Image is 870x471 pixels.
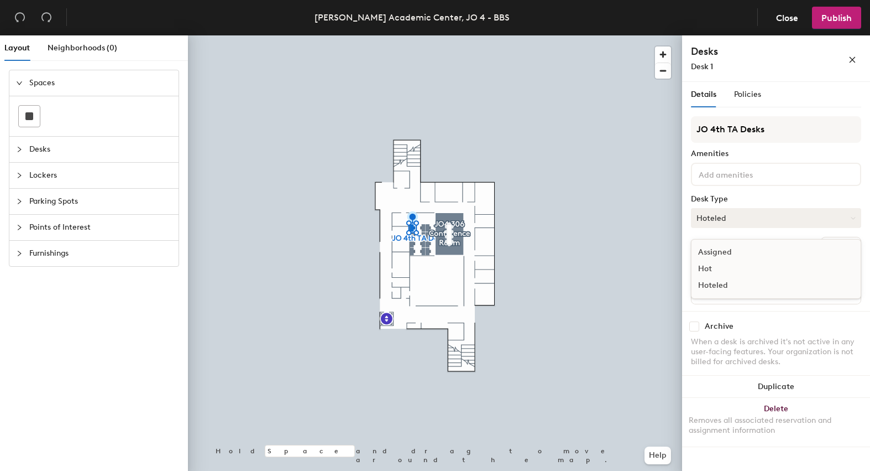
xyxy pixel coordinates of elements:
span: Neighborhoods (0) [48,43,117,53]
span: Layout [4,43,30,53]
div: Desk Type [691,195,861,204]
span: expanded [16,80,23,86]
span: Close [776,13,798,23]
span: Furnishings [29,241,172,266]
span: collapsed [16,172,23,179]
span: Desks [29,137,172,162]
span: Details [691,90,716,99]
span: collapsed [16,224,23,231]
button: Close [767,7,808,29]
div: Assigned [691,244,802,261]
button: Hoteled [691,208,861,228]
span: Publish [821,13,852,23]
button: Duplicate [682,376,870,398]
span: Parking Spots [29,189,172,214]
span: Desk 1 [691,62,713,71]
button: Redo (⌘ + ⇧ + Z) [35,7,57,29]
button: Undo (⌘ + Z) [9,7,31,29]
span: collapsed [16,250,23,257]
span: Policies [734,90,761,99]
div: Hoteled [691,277,802,294]
button: Publish [812,7,861,29]
span: collapsed [16,146,23,153]
span: collapsed [16,198,23,205]
div: Hot [691,261,802,277]
button: DeleteRemoves all associated reservation and assignment information [682,398,870,447]
span: Points of Interest [29,215,172,240]
span: undo [14,12,25,23]
span: Lockers [29,163,172,188]
button: Ungroup [821,237,861,256]
input: Add amenities [696,167,796,180]
span: close [848,56,856,64]
div: Amenities [691,149,861,158]
div: [PERSON_NAME] Academic Center, JO 4 - BBS [315,11,510,24]
div: When a desk is archived it's not active in any user-facing features. Your organization is not bil... [691,337,861,367]
span: Spaces [29,70,172,96]
div: Removes all associated reservation and assignment information [689,416,863,436]
div: Archive [705,322,733,331]
button: Help [644,447,671,464]
h4: Desks [691,44,813,59]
